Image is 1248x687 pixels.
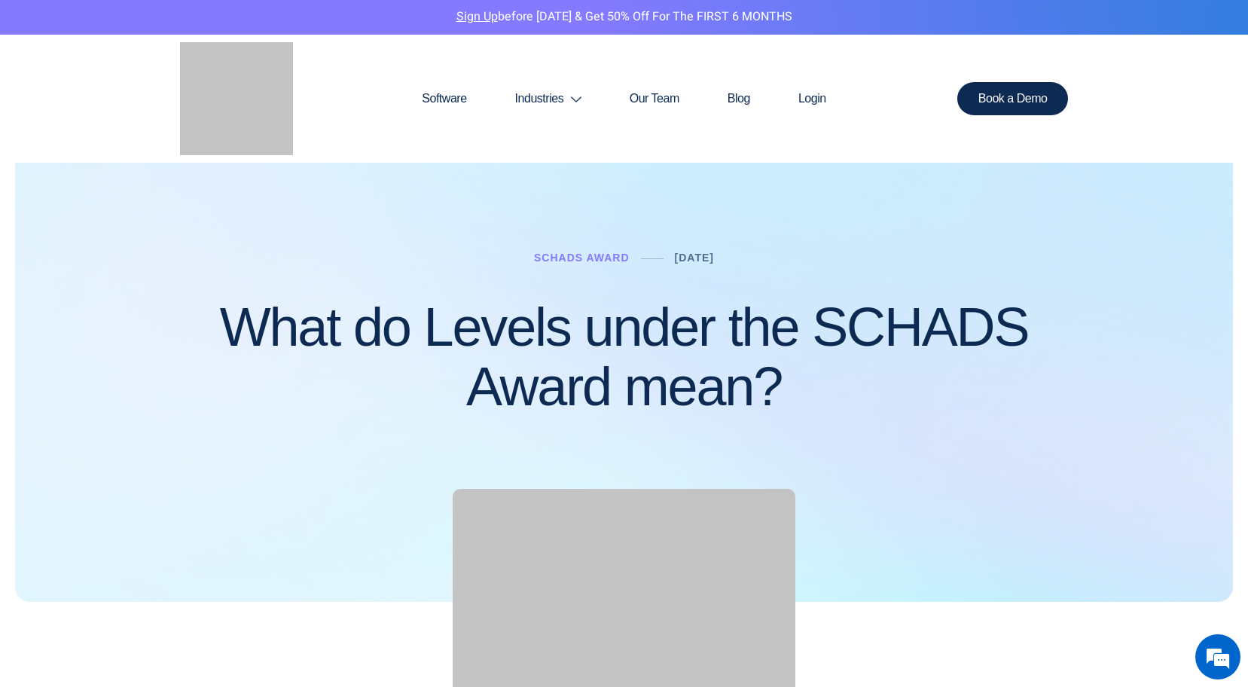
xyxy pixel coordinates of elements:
[606,63,703,135] a: Our Team
[456,8,498,26] a: Sign Up
[398,63,490,135] a: Software
[491,63,606,135] a: Industries
[703,63,774,135] a: Blog
[11,8,1237,27] p: before [DATE] & Get 50% Off for the FIRST 6 MONTHS
[774,63,850,135] a: Login
[675,252,714,264] a: [DATE]
[957,82,1069,115] a: Book a Demo
[180,298,1069,417] h1: What do Levels under the SCHADS Award mean?
[978,93,1048,105] span: Book a Demo
[534,252,630,264] a: Schads Award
